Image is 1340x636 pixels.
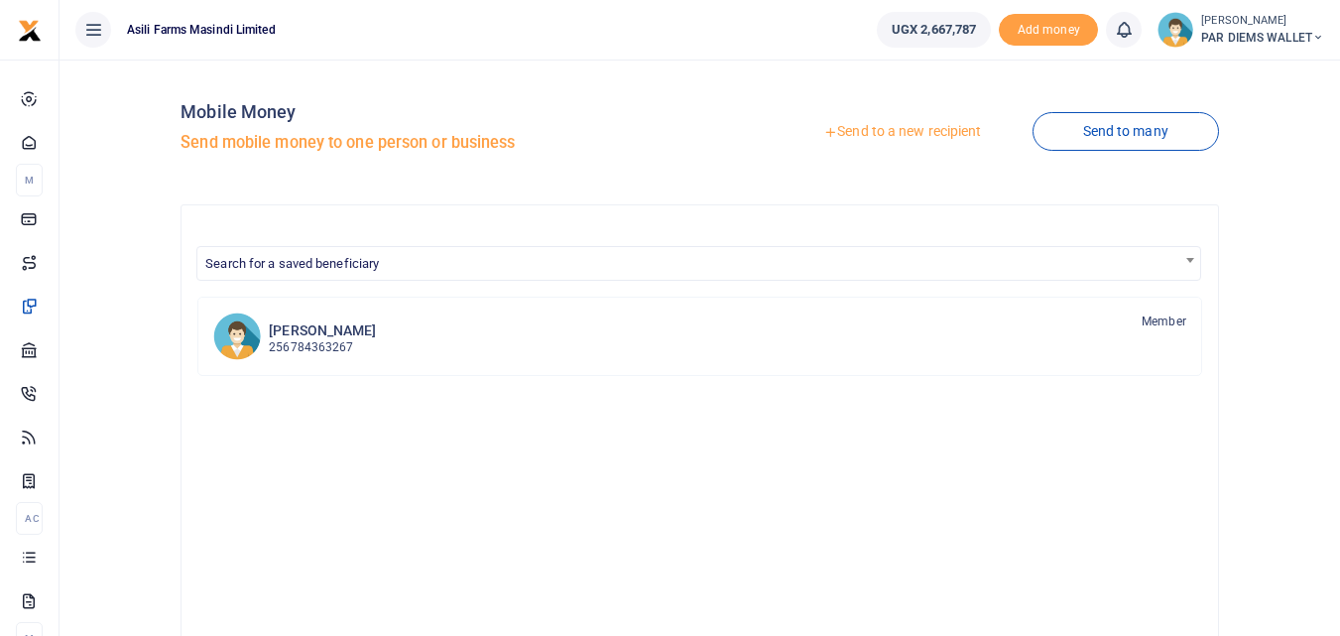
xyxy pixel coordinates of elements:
[197,247,1200,278] span: Search for a saved beneficiary
[16,502,43,535] li: Ac
[999,14,1098,47] li: Toup your wallet
[18,19,42,43] img: logo-small
[16,164,43,196] li: M
[1142,313,1186,330] span: Member
[877,12,991,48] a: UGX 2,667,787
[1157,12,1324,48] a: profile-user [PERSON_NAME] PAR DIEMS WALLET
[269,338,376,357] p: 256784363267
[119,21,284,39] span: Asili Farms Masindi Limited
[213,313,261,360] img: DK
[1201,13,1324,30] small: [PERSON_NAME]
[773,114,1032,150] a: Send to a new recipient
[999,14,1098,47] span: Add money
[269,322,376,339] h6: [PERSON_NAME]
[869,12,999,48] li: Wallet ballance
[181,133,691,153] h5: Send mobile money to one person or business
[205,256,379,271] span: Search for a saved beneficiary
[1201,29,1324,47] span: PAR DIEMS WALLET
[196,246,1201,281] span: Search for a saved beneficiary
[1033,112,1219,151] a: Send to many
[999,21,1098,36] a: Add money
[197,297,1202,376] a: DK [PERSON_NAME] 256784363267 Member
[18,22,42,37] a: logo-small logo-large logo-large
[1157,12,1193,48] img: profile-user
[892,20,976,40] span: UGX 2,667,787
[181,101,691,123] h4: Mobile Money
